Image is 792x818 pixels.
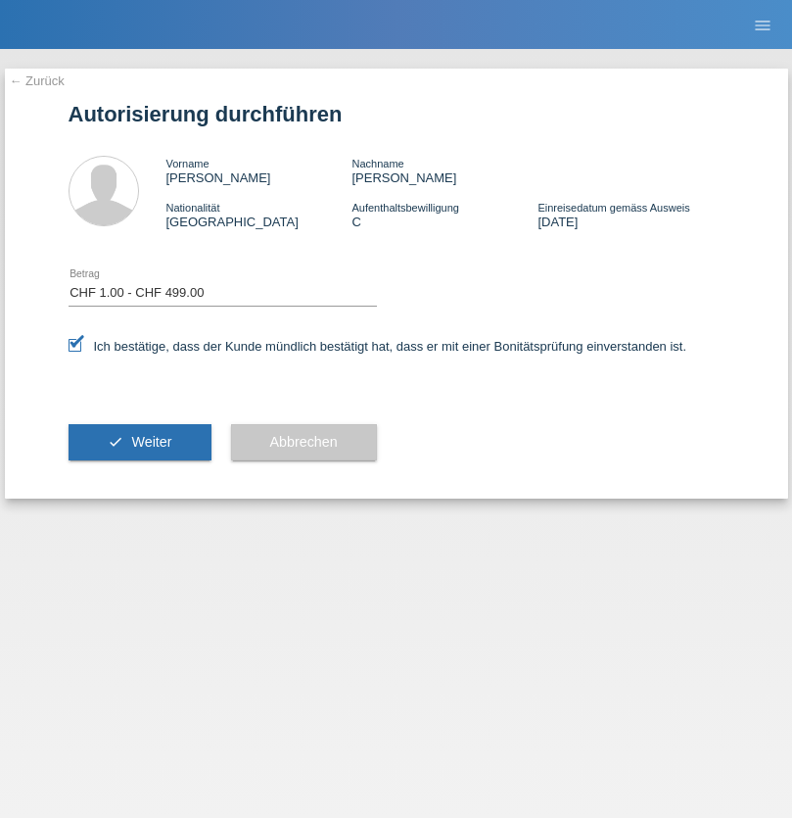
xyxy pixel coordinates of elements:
[131,434,171,450] span: Weiter
[108,434,123,450] i: check
[69,424,211,461] button: check Weiter
[166,158,210,169] span: Vorname
[231,424,377,461] button: Abbrechen
[166,156,352,185] div: [PERSON_NAME]
[10,73,65,88] a: ← Zurück
[270,434,338,450] span: Abbrechen
[537,202,689,214] span: Einreisedatum gemäss Ausweis
[743,19,782,30] a: menu
[537,200,723,229] div: [DATE]
[69,339,687,354] label: Ich bestätige, dass der Kunde mündlich bestätigt hat, dass er mit einer Bonitätsprüfung einversta...
[351,158,403,169] span: Nachname
[351,156,537,185] div: [PERSON_NAME]
[166,200,352,229] div: [GEOGRAPHIC_DATA]
[351,202,458,214] span: Aufenthaltsbewilligung
[753,16,772,35] i: menu
[166,202,220,214] span: Nationalität
[351,200,537,229] div: C
[69,102,724,126] h1: Autorisierung durchführen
